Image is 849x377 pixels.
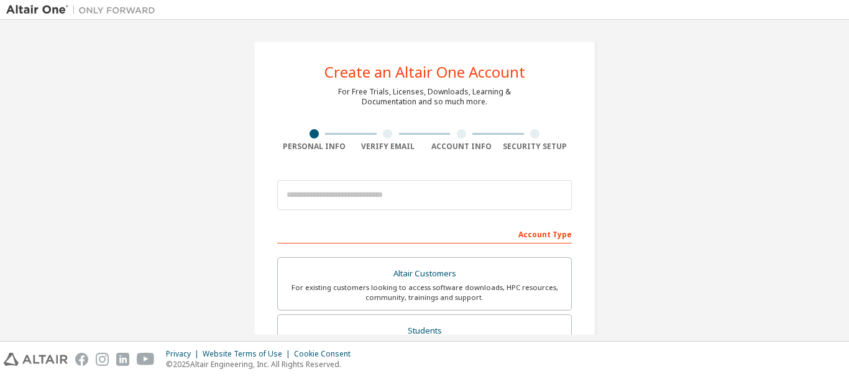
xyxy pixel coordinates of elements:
div: Verify Email [351,142,425,152]
p: © 2025 Altair Engineering, Inc. All Rights Reserved. [166,359,358,370]
div: Cookie Consent [294,349,358,359]
img: instagram.svg [96,353,109,366]
div: Personal Info [277,142,351,152]
div: Website Terms of Use [203,349,294,359]
img: altair_logo.svg [4,353,68,366]
img: facebook.svg [75,353,88,366]
img: linkedin.svg [116,353,129,366]
div: Students [285,322,564,340]
div: Create an Altair One Account [324,65,525,79]
div: Account Info [424,142,498,152]
div: Account Type [277,224,572,243]
img: Altair One [6,4,162,16]
div: Privacy [166,349,203,359]
div: For Free Trials, Licenses, Downloads, Learning & Documentation and so much more. [338,87,511,107]
div: Altair Customers [285,265,564,283]
div: For existing customers looking to access software downloads, HPC resources, community, trainings ... [285,283,564,302]
div: Security Setup [498,142,572,152]
img: youtube.svg [137,353,155,366]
